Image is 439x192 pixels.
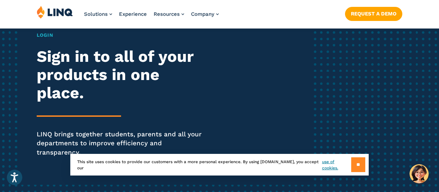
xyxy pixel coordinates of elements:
[191,11,214,17] span: Company
[191,11,219,17] a: Company
[84,11,112,17] a: Solutions
[154,11,180,17] span: Resources
[345,5,402,21] nav: Button Navigation
[37,5,73,19] img: LINQ | K‑12 Software
[154,11,184,17] a: Resources
[37,47,206,102] h2: Sign in to all of your products in one place.
[37,130,206,157] p: LINQ brings together students, parents and all your departments to improve efficiency and transpa...
[119,11,147,17] a: Experience
[37,32,206,39] h1: Login
[84,5,219,28] nav: Primary Navigation
[70,154,369,176] div: This site uses cookies to provide our customers with a more personal experience. By using [DOMAIN...
[345,7,402,21] a: Request a Demo
[84,11,108,17] span: Solutions
[410,164,429,183] button: Hello, have a question? Let’s chat.
[322,159,351,171] a: use of cookies.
